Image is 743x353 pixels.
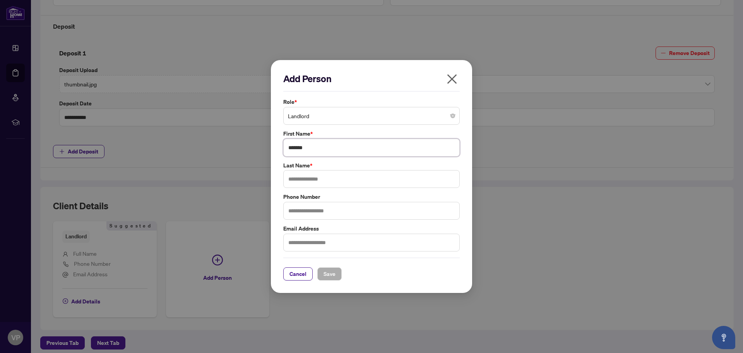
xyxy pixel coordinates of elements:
h2: Add Person [283,72,460,85]
span: close [446,73,458,85]
label: First Name [283,129,460,138]
button: Open asap [712,326,735,349]
span: Cancel [289,268,306,280]
label: Email Address [283,224,460,233]
label: Role [283,98,460,106]
button: Save [317,267,342,281]
span: close-circle [450,114,455,118]
button: Cancel [283,267,313,281]
label: Phone Number [283,193,460,201]
label: Last Name [283,161,460,170]
span: Landlord [288,108,455,123]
